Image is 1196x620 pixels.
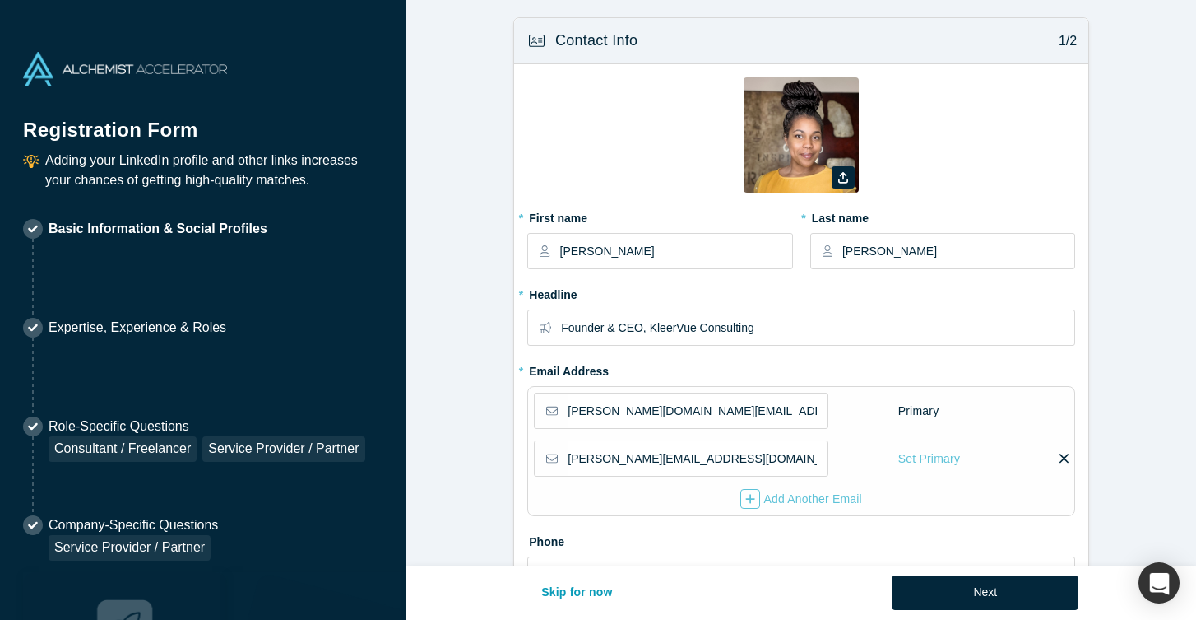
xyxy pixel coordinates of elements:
[527,528,1075,551] label: Phone
[897,445,961,473] div: Set Primary
[49,219,267,239] p: Basic Information & Social Profiles
[810,204,1075,227] label: Last name
[45,151,383,190] p: Adding your LinkedIn profile and other links increases your chances of getting high-quality matches.
[49,436,197,462] div: Consultant / Freelancer
[739,488,863,510] button: Add Another Email
[1050,31,1077,51] p: 1/2
[744,77,859,193] img: Profile user default
[527,204,792,227] label: First name
[49,318,226,338] p: Expertise, Experience & Roles
[561,310,1073,345] input: Partner, CEO
[49,515,218,535] p: Company-Specific Questions
[740,489,862,509] div: Add Another Email
[23,98,383,145] h1: Registration Form
[527,281,1075,304] label: Headline
[897,397,940,426] div: Primary
[524,576,630,610] button: Skip for now
[892,576,1078,610] button: Next
[202,436,364,462] div: Service Provider / Partner
[49,417,365,436] p: Role-Specific Questions
[23,52,227,86] img: Alchemist Accelerator Logo
[527,357,609,380] label: Email Address
[49,535,211,561] div: Service Provider / Partner
[555,30,637,52] h3: Contact Info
